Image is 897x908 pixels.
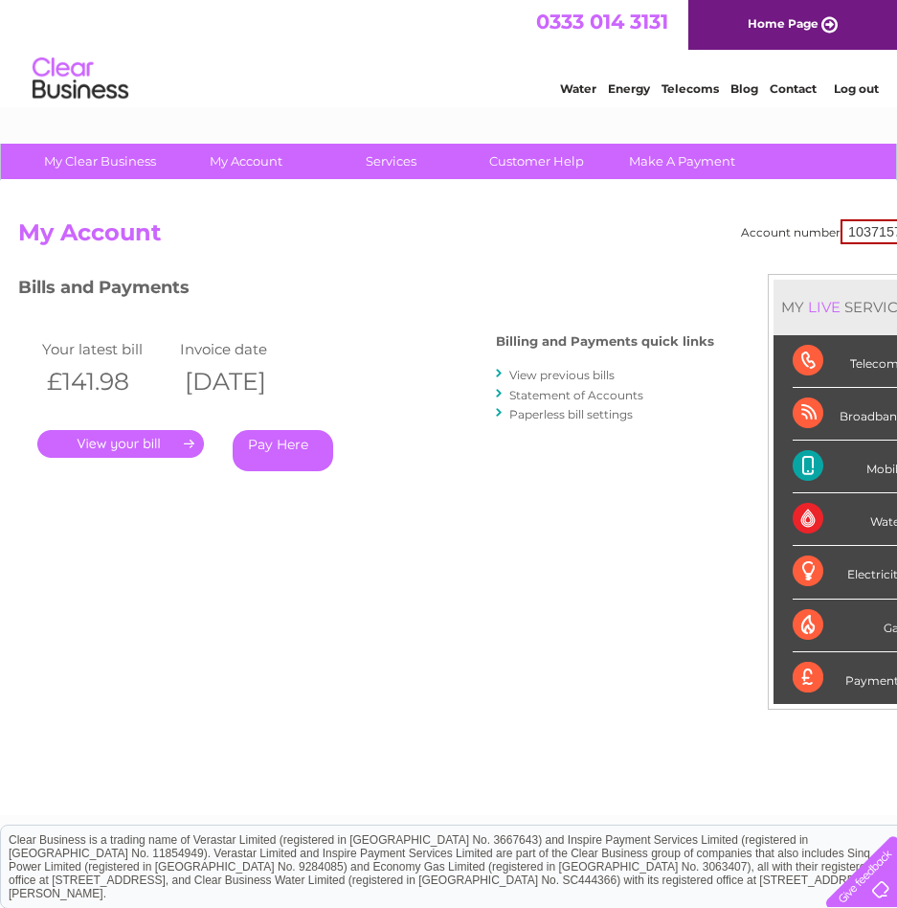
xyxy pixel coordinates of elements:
a: Blog [730,81,758,96]
a: Telecoms [662,81,719,96]
td: Your latest bill [37,336,175,362]
a: Log out [834,81,879,96]
a: Services [312,144,470,179]
a: Customer Help [458,144,616,179]
div: LIVE [804,298,844,316]
a: . [37,430,204,458]
a: Make A Payment [603,144,761,179]
a: 0333 014 3131 [536,10,668,34]
a: Paperless bill settings [509,407,633,421]
h3: Bills and Payments [18,274,714,307]
a: Statement of Accounts [509,388,643,402]
img: logo.png [32,50,129,108]
a: My Clear Business [21,144,179,179]
h4: Billing and Payments quick links [496,334,714,349]
a: View previous bills [509,368,615,382]
td: Invoice date [175,336,313,362]
a: Pay Here [233,430,333,471]
a: Contact [770,81,817,96]
a: Water [560,81,596,96]
a: My Account [167,144,325,179]
th: £141.98 [37,362,175,401]
a: Energy [608,81,650,96]
th: [DATE] [175,362,313,401]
